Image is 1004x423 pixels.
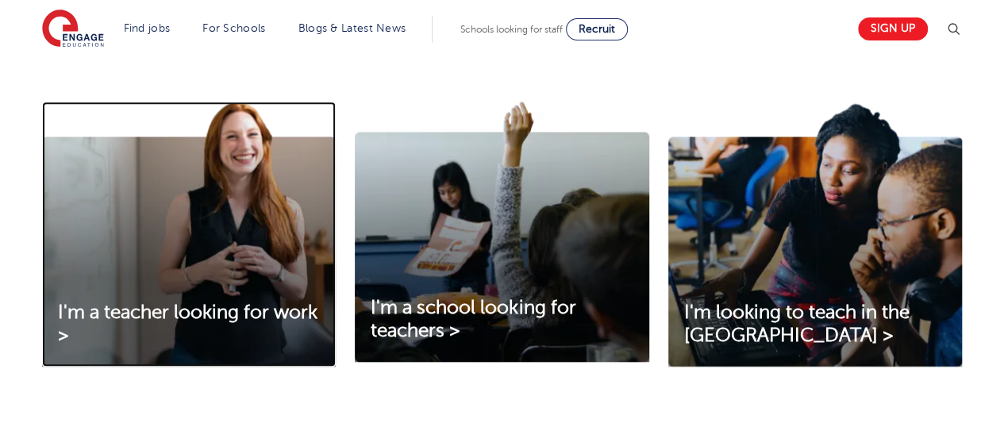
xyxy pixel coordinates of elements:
[858,17,928,40] a: Sign up
[355,297,648,343] a: I'm a school looking for teachers >
[355,102,648,362] img: I'm a school looking for teachers
[124,22,171,34] a: Find jobs
[58,302,317,346] span: I'm a teacher looking for work >
[298,22,406,34] a: Blogs & Latest News
[460,24,563,35] span: Schools looking for staff
[566,18,628,40] a: Recruit
[668,302,962,348] a: I'm looking to teach in the [GEOGRAPHIC_DATA] >
[668,102,962,367] img: I'm looking to teach in the UK
[371,297,575,341] span: I'm a school looking for teachers >
[579,23,615,35] span: Recruit
[42,102,336,367] img: I'm a teacher looking for work
[202,22,265,34] a: For Schools
[42,10,104,49] img: Engage Education
[684,302,910,346] span: I'm looking to teach in the [GEOGRAPHIC_DATA] >
[42,302,336,348] a: I'm a teacher looking for work >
